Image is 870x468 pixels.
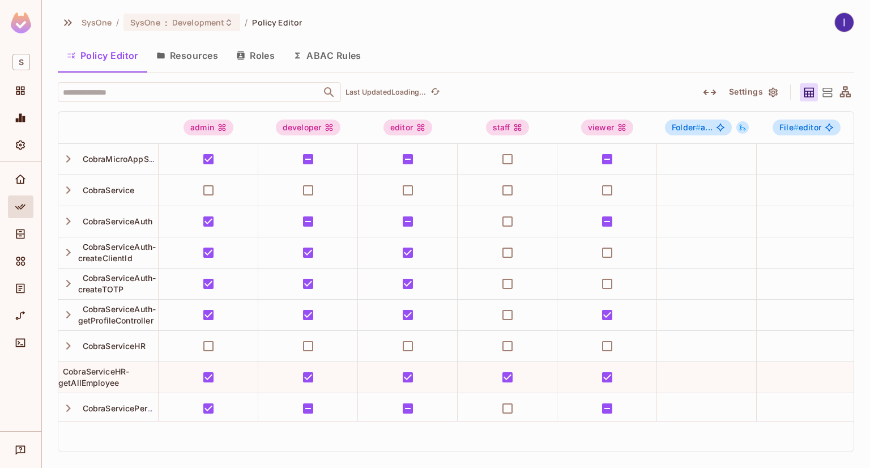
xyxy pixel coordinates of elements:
div: viewer [581,120,633,135]
span: CobraService [78,185,135,195]
span: refresh [430,87,440,98]
span: S [12,54,30,70]
span: the active workspace [82,17,112,28]
span: : [164,18,168,27]
span: Folder [672,122,701,132]
div: Elements [8,250,33,273]
span: CobraServiceAuth-createClientId [78,242,156,263]
li: / [116,17,119,28]
div: Home [8,168,33,191]
span: # [794,122,799,132]
span: a... [672,123,713,132]
img: lâm kiều [835,13,854,32]
span: # [696,122,701,132]
span: editor [779,123,821,132]
span: Development [172,17,224,28]
div: Policy [8,195,33,218]
span: Folder#admin [665,120,732,135]
button: Roles [227,41,284,70]
img: SReyMgAAAABJRU5ErkJggg== [11,12,31,33]
div: Connect [8,331,33,354]
div: Projects [8,79,33,102]
p: Last Updated Loading... [346,88,426,97]
div: Audit Log [8,277,33,300]
span: CobraServiceAuth-createTOTP [78,273,156,294]
div: Help & Updates [8,439,33,461]
span: CobraMicroAppService [78,154,173,164]
button: Open [321,84,337,100]
div: developer [276,120,340,135]
div: URL Mapping [8,304,33,327]
div: Settings [8,134,33,156]
span: Click to refresh data [426,86,442,99]
button: Resources [147,41,227,70]
div: staff [486,120,530,135]
span: CobraServiceHR [78,341,146,351]
div: Monitoring [8,107,33,129]
span: File [779,122,799,132]
button: refresh [428,86,442,99]
button: Policy Editor [58,41,147,70]
li: / [245,17,248,28]
span: CobraServiceAuth [78,216,152,226]
span: Policy Editor [252,17,302,28]
button: Settings [724,83,781,101]
div: Directory [8,223,33,245]
div: Workspace: SysOne [8,49,33,75]
span: CobraServicePermitAccessControl [78,403,216,413]
span: CobraServiceAuth-getProfileController [78,304,156,325]
button: ABAC Rules [284,41,370,70]
div: editor [383,120,432,135]
span: CobraServiceHR-getAllEmployee [58,367,129,388]
div: admin [184,120,233,135]
span: SysOne [130,17,160,28]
